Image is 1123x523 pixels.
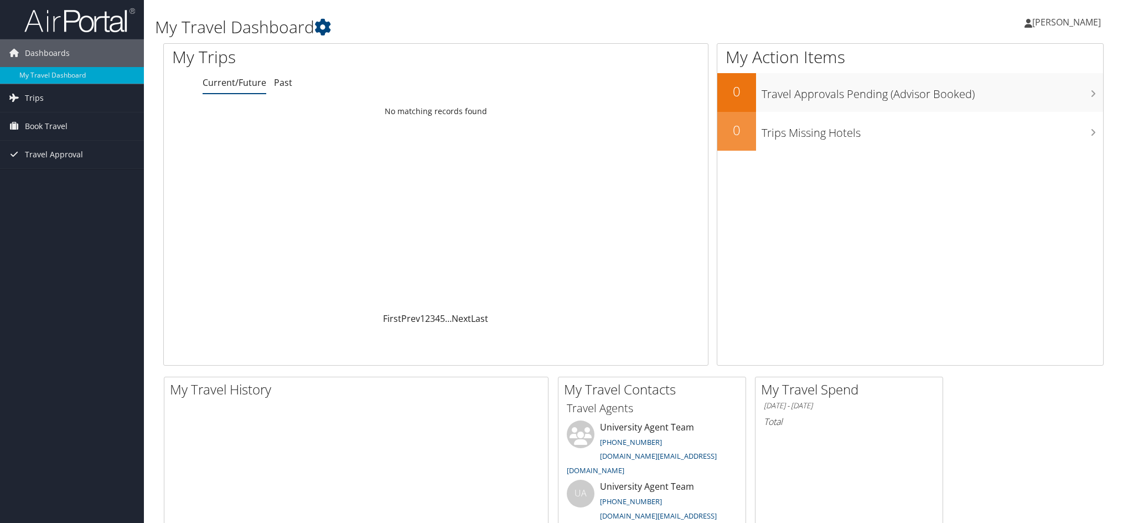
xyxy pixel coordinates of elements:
[383,312,401,325] a: First
[203,76,266,89] a: Current/Future
[440,312,445,325] a: 5
[401,312,420,325] a: Prev
[761,380,943,399] h2: My Travel Spend
[25,141,83,168] span: Travel Approval
[717,121,756,140] h2: 0
[430,312,435,325] a: 3
[717,73,1103,112] a: 0Travel Approvals Pending (Advisor Booked)
[25,112,68,140] span: Book Travel
[24,7,135,33] img: airportal-logo.png
[435,312,440,325] a: 4
[567,451,717,475] a: [DOMAIN_NAME][EMAIL_ADDRESS][DOMAIN_NAME]
[564,380,746,399] h2: My Travel Contacts
[561,421,743,480] li: University Agent Team
[170,380,548,399] h2: My Travel History
[274,76,292,89] a: Past
[155,16,793,39] h1: My Travel Dashboard
[764,416,934,428] h6: Total
[764,401,934,411] h6: [DATE] - [DATE]
[420,312,425,325] a: 1
[567,401,737,416] h3: Travel Agents
[762,81,1103,102] h3: Travel Approvals Pending (Advisor Booked)
[1024,6,1112,39] a: [PERSON_NAME]
[600,437,662,447] a: [PHONE_NUMBER]
[1032,16,1101,28] span: [PERSON_NAME]
[762,120,1103,141] h3: Trips Missing Hotels
[425,312,430,325] a: 2
[717,45,1103,69] h1: My Action Items
[452,312,471,325] a: Next
[567,480,594,507] div: UA
[172,45,473,69] h1: My Trips
[717,112,1103,151] a: 0Trips Missing Hotels
[25,39,70,67] span: Dashboards
[600,496,662,506] a: [PHONE_NUMBER]
[717,82,756,101] h2: 0
[164,101,708,121] td: No matching records found
[471,312,488,325] a: Last
[445,312,452,325] span: …
[25,84,44,112] span: Trips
